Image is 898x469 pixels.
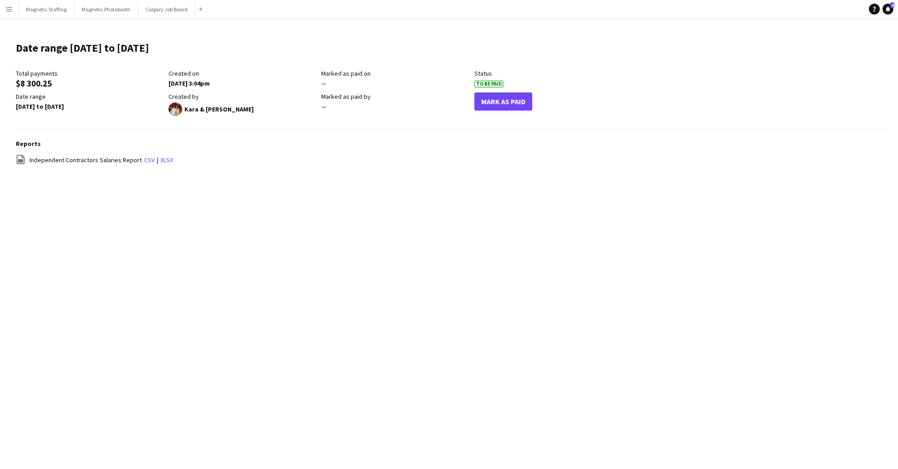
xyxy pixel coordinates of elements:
[321,79,326,87] span: —
[138,0,195,18] button: Calgary Job Board
[883,4,893,15] a: 4
[16,140,889,148] h3: Reports
[16,69,164,77] div: Total payments
[474,69,623,77] div: Status
[16,102,164,111] div: [DATE] to [DATE]
[169,79,317,87] div: [DATE] 3:04pm
[169,69,317,77] div: Created on
[144,156,154,164] a: csv
[890,2,894,8] span: 4
[474,81,503,87] span: To Be Paid
[169,92,317,101] div: Created by
[474,92,532,111] button: Mark As Paid
[16,92,164,101] div: Date range
[29,156,142,164] span: Independent Contractors Salaries Report
[16,79,164,87] div: $8 300.25
[321,69,469,77] div: Marked as paid on
[321,92,469,101] div: Marked as paid by
[74,0,138,18] button: Magnetic Photobooth
[169,102,317,116] div: Kara & [PERSON_NAME]
[16,155,889,166] div: |
[19,0,74,18] button: Magnetic Staffing
[321,102,326,111] span: —
[160,156,173,164] a: xlsx
[16,41,149,55] h1: Date range [DATE] to [DATE]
